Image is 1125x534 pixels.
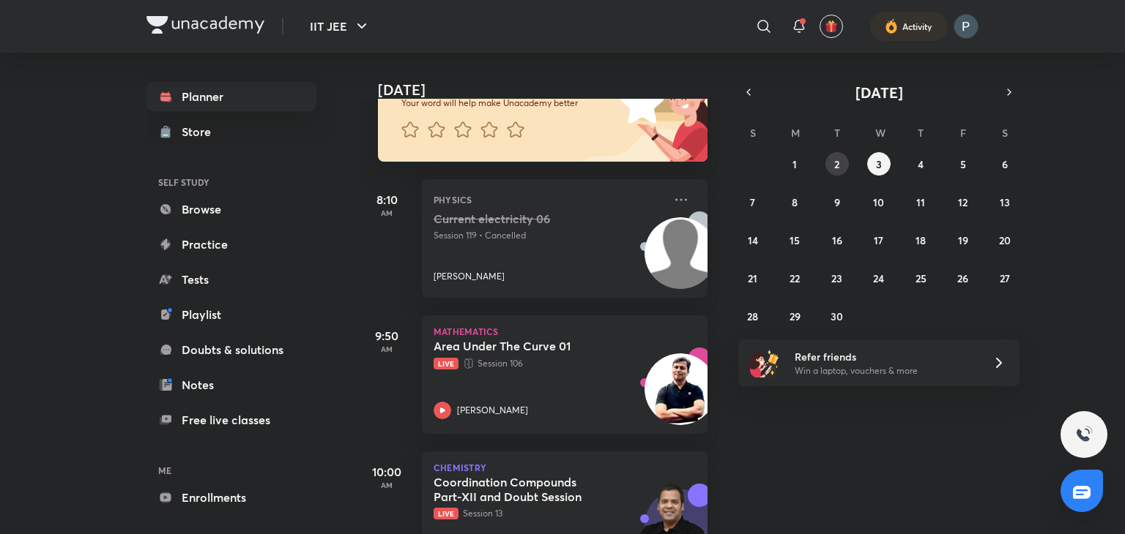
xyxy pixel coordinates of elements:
h6: ME [146,458,316,483]
img: referral [750,348,779,377]
button: September 19, 2025 [951,228,975,252]
p: Session 106 [434,356,664,371]
img: activity [885,18,898,35]
a: Enrollments [146,483,316,512]
a: Practice [146,230,316,259]
a: Browse [146,195,316,224]
img: ttu [1075,426,1093,443]
button: September 2, 2025 [825,152,849,176]
p: Mathematics [434,327,696,336]
span: Live [434,508,458,519]
button: September 7, 2025 [741,190,765,214]
h5: Area Under The Curve 01 [434,339,616,353]
div: Store [182,123,220,140]
p: Win a laptop, vouchers & more [795,364,975,377]
abbr: September 4, 2025 [918,157,924,171]
p: AM [357,345,416,353]
abbr: Sunday [750,126,756,140]
p: Your word will help make Unacademy better [401,97,615,109]
abbr: September 2, 2025 [834,157,839,171]
button: September 5, 2025 [951,152,975,176]
button: September 26, 2025 [951,266,975,290]
abbr: Monday [791,126,800,140]
abbr: Saturday [1002,126,1008,140]
span: [DATE] [855,83,903,102]
p: Session 119 • Cancelled [434,229,664,242]
button: September 24, 2025 [867,266,891,290]
abbr: September 5, 2025 [960,157,966,171]
button: September 11, 2025 [909,190,932,214]
button: September 8, 2025 [783,190,806,214]
abbr: Friday [960,126,966,140]
h4: [DATE] [378,81,722,99]
a: Free live classes [146,405,316,435]
button: avatar [820,15,843,38]
button: September 3, 2025 [867,152,891,176]
button: September 1, 2025 [783,152,806,176]
h6: Refer friends [795,349,975,364]
button: September 21, 2025 [741,266,765,290]
button: September 6, 2025 [993,152,1017,176]
p: AM [357,481,416,489]
button: September 29, 2025 [783,304,806,328]
h6: SELF STUDY [146,170,316,195]
button: September 9, 2025 [825,190,849,214]
abbr: September 1, 2025 [792,157,797,171]
button: September 28, 2025 [741,304,765,328]
button: [DATE] [759,82,999,102]
abbr: September 9, 2025 [834,195,840,209]
button: September 16, 2025 [825,228,849,252]
p: AM [357,208,416,217]
a: Planner [146,82,316,111]
button: September 14, 2025 [741,228,765,252]
abbr: September 15, 2025 [790,233,800,247]
img: Company Logo [146,16,264,34]
abbr: September 8, 2025 [792,195,798,209]
abbr: September 20, 2025 [999,233,1011,247]
abbr: Wednesday [875,126,885,140]
span: Live [434,358,458,369]
abbr: September 7, 2025 [750,195,755,209]
abbr: September 12, 2025 [958,195,968,209]
a: Company Logo [146,16,264,37]
abbr: September 14, 2025 [748,233,758,247]
button: September 13, 2025 [993,190,1017,214]
button: September 17, 2025 [867,228,891,252]
a: Store [146,117,316,146]
a: Tests [146,265,316,294]
button: September 4, 2025 [909,152,932,176]
button: September 10, 2025 [867,190,891,214]
a: Doubts & solutions [146,335,316,364]
button: September 30, 2025 [825,304,849,328]
button: September 18, 2025 [909,228,932,252]
button: September 23, 2025 [825,266,849,290]
abbr: September 10, 2025 [873,195,884,209]
button: September 12, 2025 [951,190,975,214]
button: September 25, 2025 [909,266,932,290]
abbr: September 3, 2025 [876,157,882,171]
p: Chemistry [434,463,696,472]
abbr: September 18, 2025 [916,233,926,247]
img: avatar [825,20,838,33]
p: [PERSON_NAME] [457,404,528,417]
abbr: September 16, 2025 [832,233,842,247]
abbr: September 13, 2025 [1000,195,1010,209]
p: Physics [434,191,664,208]
abbr: Thursday [918,126,924,140]
abbr: September 23, 2025 [831,271,842,285]
a: Notes [146,370,316,399]
abbr: September 22, 2025 [790,271,800,285]
p: Session 13 [434,507,664,520]
button: IIT JEE [301,12,379,41]
p: [PERSON_NAME] [434,270,505,283]
abbr: September 28, 2025 [747,309,758,323]
abbr: September 6, 2025 [1002,157,1008,171]
abbr: September 27, 2025 [1000,271,1010,285]
button: September 22, 2025 [783,266,806,290]
abbr: September 21, 2025 [748,271,757,285]
h5: 8:10 [357,191,416,208]
img: Payal Kumari [954,14,979,39]
abbr: September 17, 2025 [874,233,883,247]
h5: Current electricity 06 [434,211,616,226]
abbr: September 29, 2025 [790,309,801,323]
